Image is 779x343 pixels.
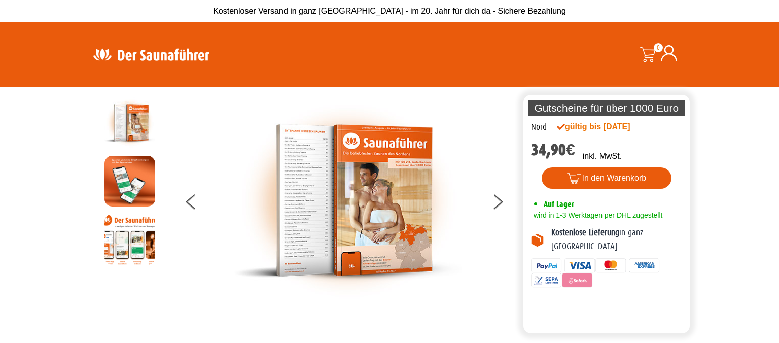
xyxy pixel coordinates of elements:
[104,97,155,148] img: der-saunafuehrer-2025-nord
[551,226,682,253] p: in ganz [GEOGRAPHIC_DATA]
[104,214,155,265] img: Anleitung7tn
[551,228,619,237] b: Kostenlose Lieferung
[654,43,663,52] span: 0
[234,97,462,303] img: der-saunafuehrer-2025-nord
[542,167,672,189] button: In den Warenkorb
[544,199,574,209] span: Auf Lager
[531,211,662,219] span: wird in 1-3 Werktagen per DHL zugestellt
[213,7,566,15] span: Kostenloser Versand in ganz [GEOGRAPHIC_DATA] - im 20. Jahr für dich da - Sichere Bezahlung
[104,156,155,207] img: MOCKUP-iPhone_regional
[557,121,652,133] div: gültig bis [DATE]
[531,141,575,159] bdi: 34,90
[566,141,575,159] span: €
[531,121,547,134] div: Nord
[583,150,622,162] p: inkl. MwSt.
[528,100,685,116] p: Gutscheine für über 1000 Euro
